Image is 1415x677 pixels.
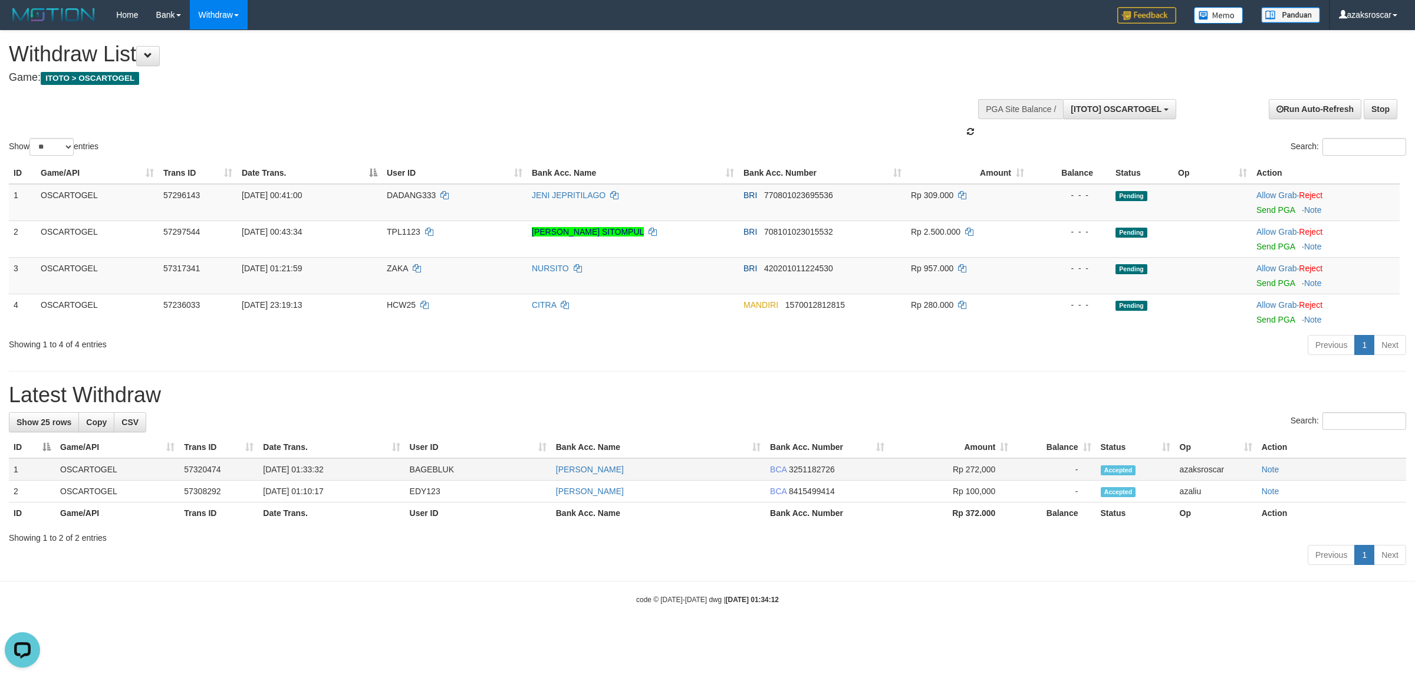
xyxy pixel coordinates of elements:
[121,418,139,427] span: CSV
[1034,262,1106,274] div: - - -
[1364,99,1397,119] a: Stop
[9,221,36,257] td: 2
[1261,7,1320,23] img: panduan.png
[9,527,1406,544] div: Showing 1 to 2 of 2 entries
[764,190,833,200] span: Copy 770801023695536 to clipboard
[889,481,1013,502] td: Rp 100,000
[9,436,55,458] th: ID: activate to sort column descending
[532,300,556,310] a: CITRA
[1299,227,1322,236] a: Reject
[1256,190,1296,200] a: Allow Grab
[1257,436,1406,458] th: Action
[114,412,146,432] a: CSV
[636,596,779,604] small: code © [DATE]-[DATE] dwg |
[1115,264,1147,274] span: Pending
[911,264,953,273] span: Rp 957.000
[1256,300,1299,310] span: ·
[405,436,551,458] th: User ID: activate to sort column ascending
[242,300,302,310] span: [DATE] 23:19:13
[1354,335,1374,355] a: 1
[405,502,551,524] th: User ID
[1308,335,1355,355] a: Previous
[1308,545,1355,565] a: Previous
[789,465,835,474] span: Copy 3251182726 to clipboard
[1291,138,1406,156] label: Search:
[36,257,159,294] td: OSCARTOGEL
[743,300,778,310] span: MANDIRI
[743,227,757,236] span: BRI
[163,300,200,310] span: 57236033
[789,487,835,496] span: Copy 8415499414 to clipboard
[889,502,1013,524] th: Rp 372.000
[387,264,408,273] span: ZAKA
[1115,191,1147,201] span: Pending
[55,436,179,458] th: Game/API: activate to sort column ascending
[1256,300,1296,310] a: Allow Grab
[1013,436,1095,458] th: Balance: activate to sort column ascending
[9,383,1406,407] h1: Latest Withdraw
[770,487,787,496] span: BCA
[1111,162,1173,184] th: Status
[911,227,960,236] span: Rp 2.500.000
[739,162,906,184] th: Bank Acc. Number: activate to sort column ascending
[1252,294,1400,330] td: ·
[1269,99,1361,119] a: Run Auto-Refresh
[17,418,71,427] span: Show 25 rows
[764,264,833,273] span: Copy 420201011224530 to clipboard
[1096,436,1175,458] th: Status: activate to sort column ascending
[1013,458,1095,481] td: -
[1063,99,1176,119] button: [ITOTO] OSCARTOGEL
[163,190,200,200] span: 57296143
[179,502,258,524] th: Trans ID
[1252,162,1400,184] th: Action
[1194,7,1243,24] img: Button%20Memo.svg
[1304,278,1322,288] a: Note
[743,190,757,200] span: BRI
[1256,227,1299,236] span: ·
[9,502,55,524] th: ID
[911,300,953,310] span: Rp 280.000
[179,481,258,502] td: 57308292
[765,502,889,524] th: Bank Acc. Number
[1252,257,1400,294] td: ·
[785,300,845,310] span: Copy 1570012812815 to clipboard
[1304,242,1322,251] a: Note
[1291,412,1406,430] label: Search:
[163,227,200,236] span: 57297544
[55,481,179,502] td: OSCARTOGEL
[387,227,420,236] span: TPL1123
[1096,502,1175,524] th: Status
[1256,205,1295,215] a: Send PGA
[36,294,159,330] td: OSCARTOGEL
[387,300,416,310] span: HCW25
[9,481,55,502] td: 2
[764,227,833,236] span: Copy 708101023015532 to clipboard
[1115,301,1147,311] span: Pending
[1256,315,1295,324] a: Send PGA
[29,138,74,156] select: Showentries
[556,465,624,474] a: [PERSON_NAME]
[978,99,1063,119] div: PGA Site Balance /
[9,138,98,156] label: Show entries
[9,72,932,84] h4: Game:
[179,458,258,481] td: 57320474
[1115,228,1147,238] span: Pending
[1034,226,1106,238] div: - - -
[1257,502,1406,524] th: Action
[1101,487,1136,497] span: Accepted
[163,264,200,273] span: 57317341
[1374,545,1406,565] a: Next
[532,190,606,200] a: JENI JEPRITILAGO
[1299,190,1322,200] a: Reject
[551,502,765,524] th: Bank Acc. Name
[1175,436,1257,458] th: Op: activate to sort column ascending
[911,190,953,200] span: Rp 309.000
[9,294,36,330] td: 4
[527,162,739,184] th: Bank Acc. Name: activate to sort column ascending
[1299,264,1322,273] a: Reject
[1256,242,1295,251] a: Send PGA
[1175,458,1257,481] td: azaksroscar
[889,458,1013,481] td: Rp 272,000
[78,412,114,432] a: Copy
[179,436,258,458] th: Trans ID: activate to sort column ascending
